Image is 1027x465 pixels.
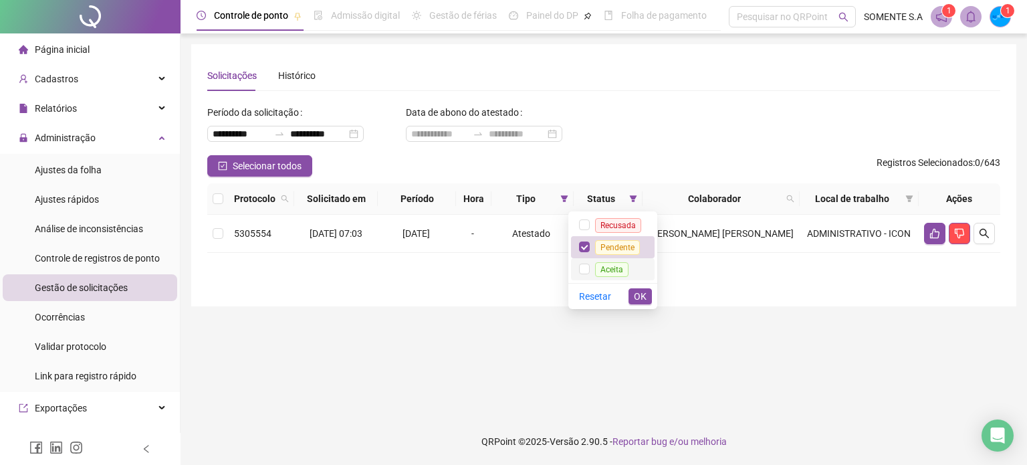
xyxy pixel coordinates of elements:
span: Relatórios [35,103,77,114]
span: Registros Selecionados [877,157,973,168]
span: Tipo [497,191,555,206]
span: Link para registro rápido [35,371,136,381]
td: ADMINISTRATIVO - ICON [800,215,919,253]
th: Hora [456,183,491,215]
span: to [274,128,285,139]
span: filter [558,189,571,209]
span: pushpin [294,12,302,20]
span: export [19,403,28,413]
span: Controle de registros de ponto [35,253,160,264]
span: Painel do DP [526,10,578,21]
span: swap-right [274,128,285,139]
div: Solicitações [207,68,257,83]
span: filter [903,189,916,209]
span: Colaborador [648,191,781,206]
label: Período da solicitação [207,102,308,123]
span: Integrações [35,432,84,443]
span: : 0 / 643 [877,155,1000,177]
span: Atestado [512,228,550,239]
span: Controle de ponto [214,10,288,21]
span: file-done [314,11,323,20]
th: Período [378,183,456,215]
footer: QRPoint © 2025 - 2.90.5 - [181,418,1027,465]
span: book [604,11,613,20]
span: 1 [947,6,951,15]
span: sun [412,11,421,20]
sup: Atualize o seu contato no menu Meus Dados [1001,4,1014,17]
span: to [473,128,483,139]
th: Solicitado em [294,183,378,215]
span: Ajustes rápidos [35,194,99,205]
span: Ocorrências [35,312,85,322]
span: Ajustes da folha [35,165,102,175]
sup: 1 [942,4,955,17]
span: lock [19,133,28,143]
span: search [278,189,292,209]
span: home [19,45,28,54]
span: pushpin [584,12,592,20]
img: 50881 [990,7,1010,27]
span: Análise de inconsistências [35,223,143,234]
div: Histórico [278,68,316,83]
span: user-add [19,74,28,84]
span: OK [634,289,647,304]
span: facebook [29,441,43,454]
span: filter [626,189,640,209]
span: Administração [35,132,96,143]
button: Selecionar todos [207,155,312,177]
span: file [19,104,28,113]
span: Status [579,191,624,206]
span: 5305554 [234,228,271,239]
span: - [471,228,474,239]
span: search [784,189,797,209]
span: Gestão de solicitações [35,282,128,293]
span: swap-right [473,128,483,139]
span: notification [935,11,947,23]
span: check-square [218,161,227,171]
span: [DATE] 07:03 [310,228,362,239]
span: Cadastros [35,74,78,84]
span: search [838,12,848,22]
span: filter [560,195,568,203]
span: filter [629,195,637,203]
span: left [142,444,151,454]
button: Resetar [574,288,616,304]
label: Data de abono do atestado [406,102,528,123]
div: Open Intercom Messenger [982,420,1014,452]
span: Reportar bug e/ou melhoria [612,436,727,447]
span: Selecionar todos [233,159,302,173]
span: 1 [1006,6,1010,15]
span: instagram [70,441,83,454]
span: [DATE] [403,228,430,239]
span: [PERSON_NAME] [PERSON_NAME] [649,228,794,239]
span: clock-circle [197,11,206,20]
button: OK [629,288,652,304]
span: search [979,228,990,239]
span: Pendente [595,240,640,255]
span: search [786,195,794,203]
span: dislike [954,228,965,239]
span: Local de trabalho [805,191,900,206]
span: dashboard [509,11,518,20]
span: Versão [550,436,579,447]
span: like [929,228,940,239]
span: bell [965,11,977,23]
span: linkedin [49,441,63,454]
span: SOMENTE S.A [864,9,923,24]
span: Folha de pagamento [621,10,707,21]
span: Aceita [595,262,629,277]
span: Admissão digital [331,10,400,21]
span: search [281,195,289,203]
span: filter [905,195,913,203]
span: Resetar [579,289,611,304]
span: Recusada [595,218,641,233]
div: Ações [924,191,995,206]
span: Protocolo [234,191,275,206]
span: Gestão de férias [429,10,497,21]
span: Exportações [35,403,87,413]
span: Validar protocolo [35,341,106,352]
span: Página inicial [35,44,90,55]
